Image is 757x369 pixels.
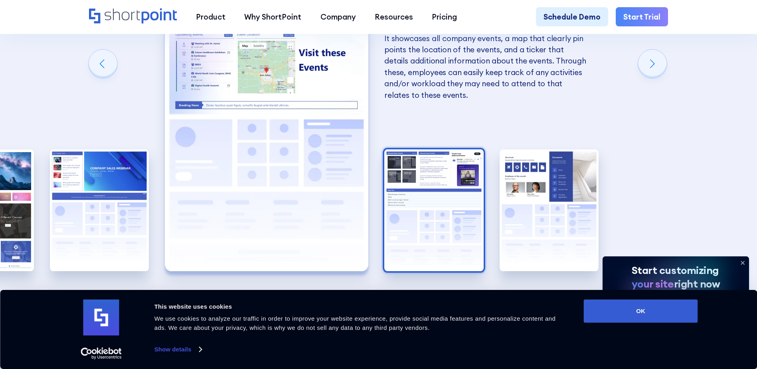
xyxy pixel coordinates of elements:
p: This is an example of a design that enables productivity. It showcases all company events, a map ... [384,21,588,101]
img: logo [83,300,119,335]
div: 3 / 5 [165,21,368,271]
div: This website uses cookies [154,302,566,311]
a: Resources [365,7,422,26]
a: Schedule Demo [536,7,608,26]
div: Next slide [638,50,667,78]
a: Home [89,8,177,25]
img: Internal SharePoint site example for company policy [165,21,368,271]
div: Why ShortPoint [244,11,301,22]
a: Company [311,7,365,26]
a: Usercentrics Cookiebot - opens in a new window [66,347,136,359]
div: Previous slide [89,50,117,78]
a: Why ShortPoint [235,7,311,26]
img: HR SharePoint site example for Homepage [50,149,149,271]
img: HR SharePoint site example for documents [500,149,599,271]
span: We use cookies to analyze our traffic in order to improve your website experience, provide social... [154,315,556,331]
img: SharePoint Communication site example for news [384,149,484,271]
div: Resources [375,11,413,22]
div: Product [196,11,225,22]
a: Product [186,7,235,26]
a: Pricing [423,7,466,26]
a: Start Trial [616,7,668,26]
a: Show details [154,343,202,355]
div: 2 / 5 [50,149,149,271]
div: Company [320,11,356,22]
div: 5 / 5 [500,149,599,271]
div: 4 / 5 [384,149,484,271]
div: Pricing [432,11,457,22]
button: OK [584,300,698,323]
